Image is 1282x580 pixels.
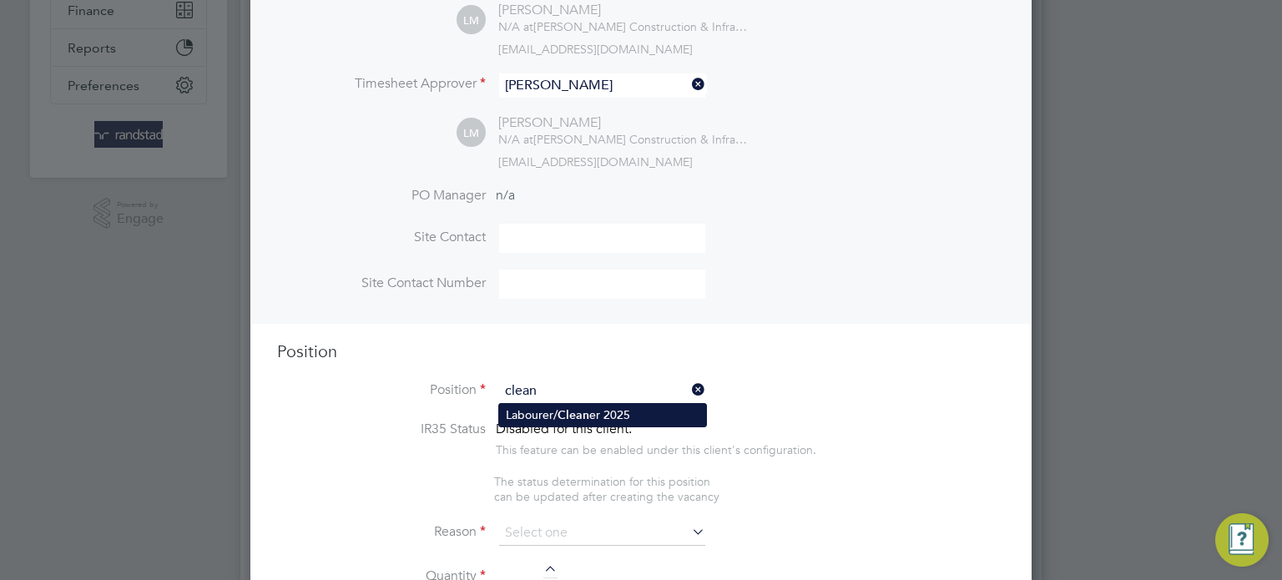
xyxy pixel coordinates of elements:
span: N/A at [498,19,533,34]
label: PO Manager [277,187,486,204]
span: N/A at [498,132,533,147]
span: Disabled for this client. [496,421,632,437]
h3: Position [277,340,1005,362]
div: [PERSON_NAME] [498,2,749,19]
span: [EMAIL_ADDRESS][DOMAIN_NAME] [498,42,693,57]
label: Timesheet Approver [277,75,486,93]
button: Engage Resource Center [1215,513,1269,567]
span: LM [457,119,486,148]
span: n/a [496,187,515,204]
div: [PERSON_NAME] Construction & Infrastructure Ltd [498,19,749,34]
label: Site Contact Number [277,275,486,292]
li: Labourer/ er 2025 [499,404,706,426]
b: Clean [558,408,589,422]
input: Select one [499,521,705,546]
div: [PERSON_NAME] [498,114,749,132]
label: Site Contact [277,229,486,246]
label: Reason [277,523,486,541]
input: Search for... [499,379,705,404]
div: [PERSON_NAME] Construction & Infrastructure Ltd [498,132,749,147]
label: Position [277,381,486,399]
span: The status determination for this position can be updated after creating the vacancy [494,474,719,504]
span: LM [457,6,486,35]
div: This feature can be enabled under this client's configuration. [496,438,816,457]
input: Search for... [499,73,705,98]
label: IR35 Status [277,421,486,438]
span: [EMAIL_ADDRESS][DOMAIN_NAME] [498,154,693,169]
